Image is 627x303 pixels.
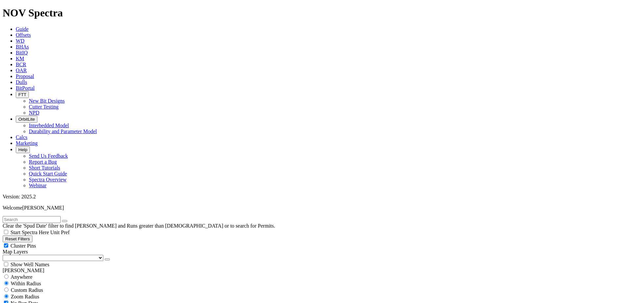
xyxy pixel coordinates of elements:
a: BitPortal [16,85,35,91]
a: Offsets [16,32,31,38]
span: Custom Radius [11,287,43,293]
button: FTT [16,91,29,98]
span: Clear the 'Spud Date' filter to find [PERSON_NAME] and Runs greater than [DEMOGRAPHIC_DATA] or to... [3,223,275,229]
input: Start Spectra Here [4,230,8,234]
a: Marketing [16,140,38,146]
input: Search [3,216,61,223]
a: Calcs [16,134,28,140]
a: KM [16,56,24,61]
p: Welcome [3,205,624,211]
a: WD [16,38,25,44]
a: BitIQ [16,50,28,55]
a: Dulls [16,79,27,85]
span: Zoom Radius [11,294,39,299]
a: Cutter Testing [29,104,59,110]
a: Quick Start Guide [29,171,67,176]
span: [PERSON_NAME] [22,205,64,211]
a: Report a Bug [29,159,57,165]
button: OrbitLite [16,116,37,123]
span: Unit Pref [50,230,70,235]
a: BHAs [16,44,29,50]
div: [PERSON_NAME] [3,268,624,273]
span: FTT [18,92,26,97]
a: BCR [16,62,26,67]
span: Cluster Pins [10,243,36,249]
a: Durability and Parameter Model [29,129,97,134]
a: Spectra Overview [29,177,67,182]
a: Send Us Feedback [29,153,68,159]
a: Guide [16,26,29,32]
span: Help [18,147,27,152]
a: Interbedded Model [29,123,69,128]
span: Show Well Names [10,262,49,267]
a: Proposal [16,73,34,79]
button: Help [16,146,30,153]
span: Within Radius [11,281,41,286]
a: NPD [29,110,39,115]
a: OAR [16,68,27,73]
a: New Bit Designs [29,98,65,104]
span: Start Spectra Here [10,230,49,235]
span: OrbitLite [18,117,35,122]
a: Short Tutorials [29,165,60,171]
span: Map Layers [3,249,28,254]
div: Version: 2025.2 [3,194,624,200]
a: Webinar [29,183,47,188]
h1: NOV Spectra [3,7,624,19]
button: Reset Filters [3,235,32,242]
span: Anywhere [10,274,32,280]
